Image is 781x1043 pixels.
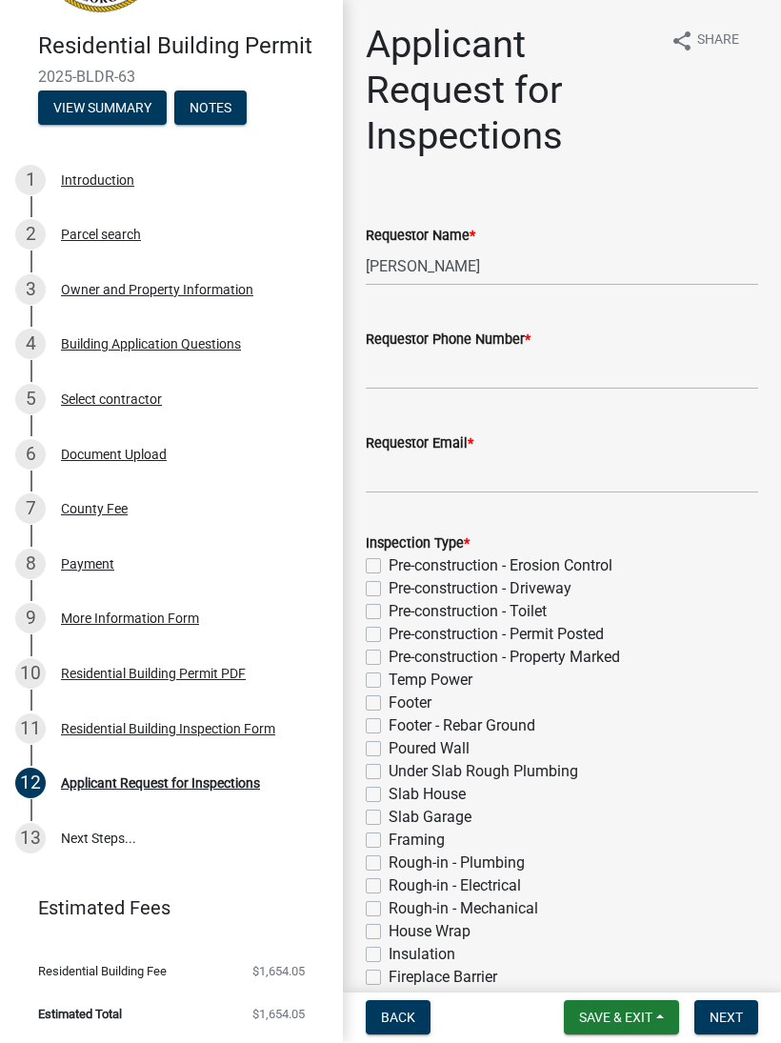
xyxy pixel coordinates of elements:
[15,385,46,415] div: 5
[389,624,604,647] label: Pre-construction - Permit Posted
[381,1011,415,1026] span: Back
[579,1011,652,1026] span: Save & Exit
[61,503,128,516] div: County Fee
[389,944,455,967] label: Insulation
[389,967,497,990] label: Fireplace Barrier
[710,1011,743,1026] span: Next
[389,555,612,578] label: Pre-construction - Erosion Control
[671,30,693,53] i: share
[389,647,620,670] label: Pre-construction - Property Marked
[252,1009,305,1021] span: $1,654.05
[15,659,46,690] div: 10
[38,91,167,126] button: View Summary
[389,692,431,715] label: Footer
[366,231,475,244] label: Requestor Name
[61,612,199,626] div: More Information Form
[389,807,471,830] label: Slab Garage
[15,166,46,196] div: 1
[15,220,46,251] div: 2
[61,558,114,572] div: Payment
[174,91,247,126] button: Notes
[15,714,46,745] div: 11
[366,23,655,160] h1: Applicant Request for Inspections
[61,668,246,681] div: Residential Building Permit PDF
[61,723,275,736] div: Residential Building Inspection Form
[61,174,134,188] div: Introduction
[38,33,328,61] h4: Residential Building Permit
[15,440,46,471] div: 6
[366,334,531,348] label: Requestor Phone Number
[389,898,538,921] label: Rough-in - Mechanical
[389,875,521,898] label: Rough-in - Electrical
[61,338,241,351] div: Building Application Questions
[389,738,470,761] label: Poured Wall
[366,1001,431,1035] button: Back
[38,102,167,117] wm-modal-confirm: Summary
[389,830,445,852] label: Framing
[389,852,525,875] label: Rough-in - Plumbing
[174,102,247,117] wm-modal-confirm: Notes
[389,921,471,944] label: House Wrap
[389,715,535,738] label: Footer - Rebar Ground
[61,229,141,242] div: Parcel search
[389,784,466,807] label: Slab House
[15,494,46,525] div: 7
[389,670,472,692] label: Temp Power
[15,330,46,360] div: 4
[694,1001,758,1035] button: Next
[15,275,46,306] div: 3
[38,69,305,87] span: 2025-BLDR-63
[252,966,305,978] span: $1,654.05
[564,1001,679,1035] button: Save & Exit
[697,30,739,53] span: Share
[15,890,312,928] a: Estimated Fees
[366,538,470,552] label: Inspection Type
[655,23,754,60] button: shareShare
[389,601,547,624] label: Pre-construction - Toilet
[38,966,167,978] span: Residential Building Fee
[15,604,46,634] div: 9
[15,550,46,580] div: 8
[389,761,578,784] label: Under Slab Rough Plumbing
[15,824,46,854] div: 13
[389,578,571,601] label: Pre-construction - Driveway
[61,393,162,407] div: Select contractor
[15,769,46,799] div: 12
[38,1009,122,1021] span: Estimated Total
[366,438,473,451] label: Requestor Email
[61,284,253,297] div: Owner and Property Information
[61,449,167,462] div: Document Upload
[61,777,260,791] div: Applicant Request for Inspections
